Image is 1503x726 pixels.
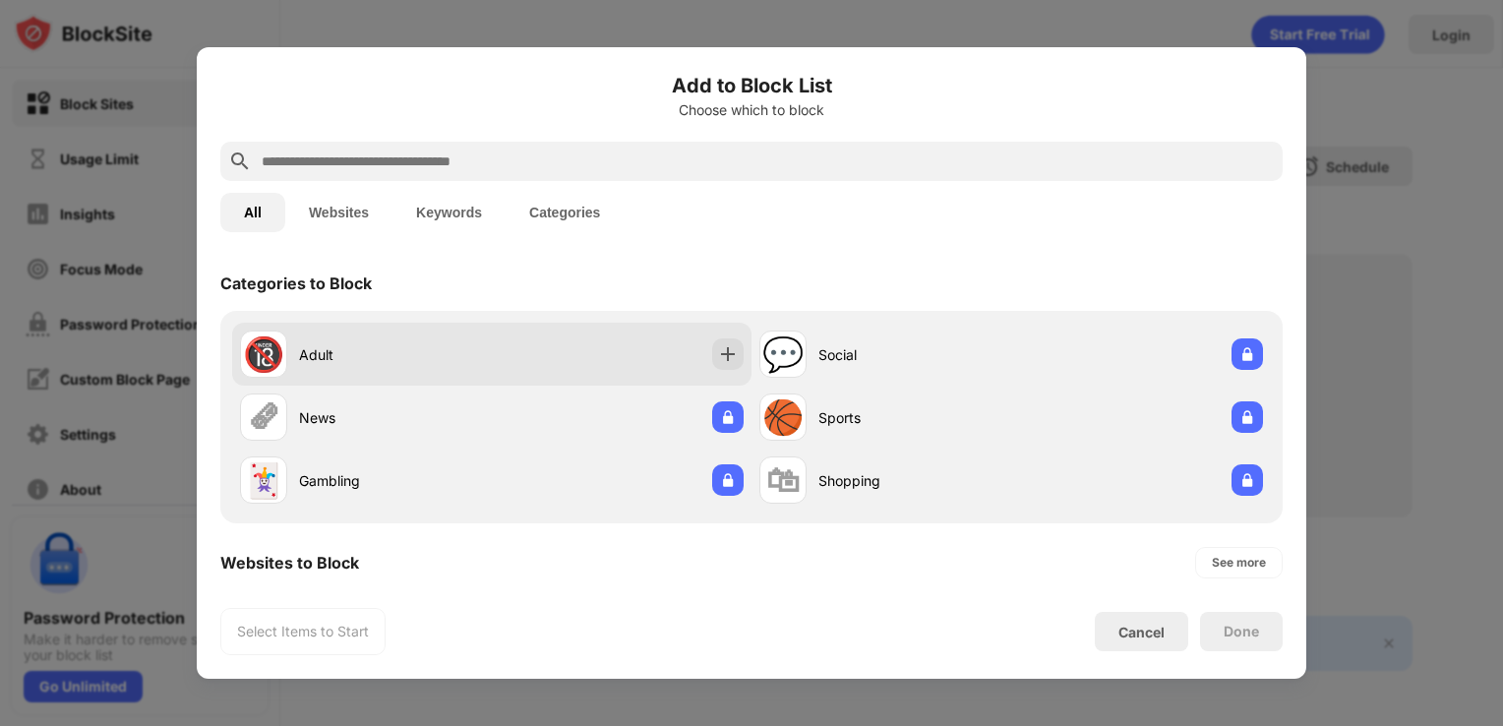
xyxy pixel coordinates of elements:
[818,407,1011,428] div: Sports
[762,334,804,375] div: 💬
[1118,624,1165,640] div: Cancel
[392,193,506,232] button: Keywords
[220,71,1283,100] h6: Add to Block List
[299,407,492,428] div: News
[243,334,284,375] div: 🔞
[299,470,492,491] div: Gambling
[220,273,372,293] div: Categories to Block
[220,102,1283,118] div: Choose which to block
[818,344,1011,365] div: Social
[220,553,359,573] div: Websites to Block
[220,193,285,232] button: All
[247,397,280,438] div: 🗞
[243,460,284,501] div: 🃏
[1212,553,1266,573] div: See more
[818,470,1011,491] div: Shopping
[237,622,369,641] div: Select Items to Start
[762,397,804,438] div: 🏀
[1224,624,1259,639] div: Done
[228,150,252,173] img: search.svg
[285,193,392,232] button: Websites
[766,460,800,501] div: 🛍
[299,344,492,365] div: Adult
[506,193,624,232] button: Categories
